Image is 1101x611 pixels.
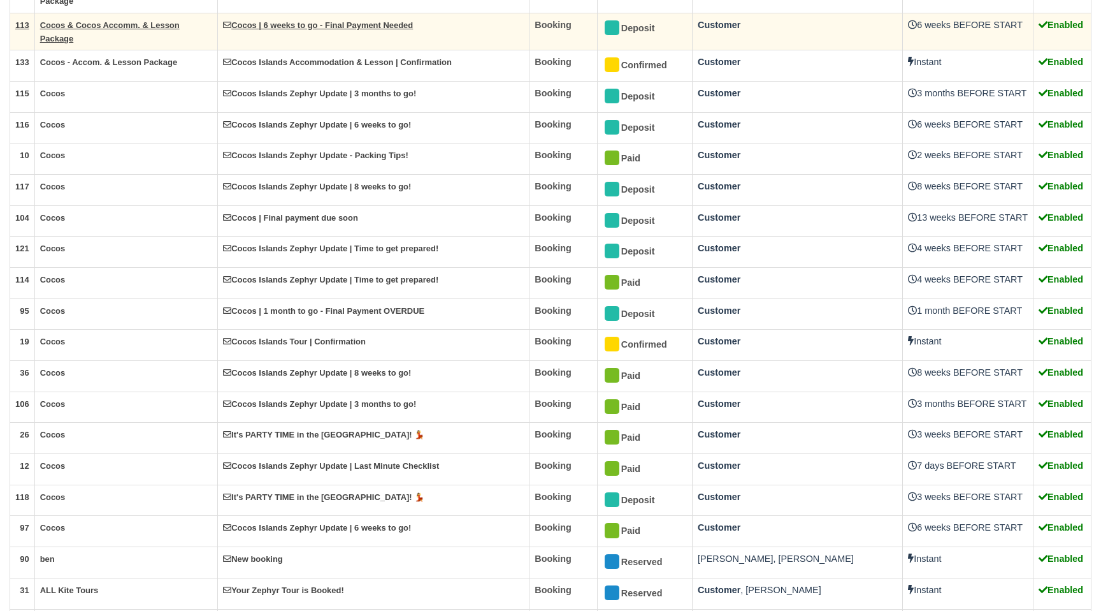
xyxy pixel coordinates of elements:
[15,275,29,284] a: 114
[535,492,572,502] strong: Booking
[903,298,1033,330] td: 1 month BEFORE START
[698,57,740,67] strong: Customer
[1039,336,1083,346] strong: Enabled
[40,523,66,533] a: Cocos
[698,20,740,30] strong: Customer
[20,337,29,346] a: 19
[903,516,1033,547] td: 6 weeks BEFORE START
[15,399,29,409] a: 106
[1039,522,1083,533] strong: Enabled
[535,554,572,564] strong: Booking
[223,151,408,160] a: Cocos Islands Zephyr Update - Packing Tips!
[40,244,66,253] a: Cocos
[1039,212,1083,223] strong: Enabled
[903,330,1033,361] td: Instant
[40,275,66,284] a: Cocos
[603,304,676,325] div: Deposit
[535,336,572,346] strong: Booking
[603,18,676,39] div: Deposit
[903,423,1033,454] td: 3 weeks BEFORE START
[15,57,29,67] a: 133
[535,212,572,223] strong: Booking
[903,81,1033,112] td: 3 months BEFORE START
[603,428,676,448] div: Paid
[15,213,29,223] a: 104
[698,305,740,316] strong: Customer
[1039,243,1083,253] strong: Enabled
[603,87,676,107] div: Deposit
[903,174,1033,205] td: 8 weeks BEFORE START
[903,50,1033,82] td: Instant
[223,430,424,439] a: It's PARTY TIME in the [GEOGRAPHIC_DATA]! 💃
[223,368,411,378] a: Cocos Islands Zephyr Update | 8 weeks to go!
[698,150,740,160] strong: Customer
[1039,119,1083,129] strong: Enabled
[20,461,29,471] a: 12
[603,118,676,138] div: Deposit
[1039,554,1083,564] strong: Enabled
[698,522,740,533] strong: Customer
[223,57,452,67] a: Cocos Islands Accommodation & Lesson | Confirmation
[903,392,1033,423] td: 3 months BEFORE START
[698,367,740,378] strong: Customer
[903,13,1033,50] td: 6 weeks BEFORE START
[1039,274,1083,284] strong: Enabled
[603,521,676,541] div: Paid
[20,306,29,316] a: 95
[603,335,676,355] div: Confirmed
[1039,367,1083,378] strong: Enabled
[698,429,740,439] strong: Customer
[1039,585,1083,595] strong: Enabled
[535,57,572,67] strong: Booking
[40,57,177,67] a: Cocos - Accom. & Lesson Package
[603,273,676,293] div: Paid
[15,89,29,98] a: 115
[535,522,572,533] strong: Booking
[20,554,29,564] a: 90
[223,306,424,316] a: Cocos | 1 month to go - Final Payment OVERDUE
[535,274,572,284] strong: Booking
[903,361,1033,392] td: 8 weeks BEFORE START
[535,181,572,191] strong: Booking
[223,337,366,346] a: Cocos Islands Tour | Confirmation
[15,120,29,129] a: 116
[223,275,438,284] a: Cocos Islands Zephyr Update | Time to get prepared!
[698,274,740,284] strong: Customer
[603,242,676,262] div: Deposit
[603,180,676,200] div: Deposit
[903,144,1033,175] td: 2 weeks BEFORE START
[223,244,438,253] a: Cocos Islands Zephyr Update | Time to get prepared!
[40,585,99,595] a: ALL Kite Tours
[40,306,66,316] a: Cocos
[20,430,29,439] a: 26
[40,151,66,160] a: Cocos
[603,584,676,604] div: Reserved
[903,578,1033,609] td: Instant
[20,585,29,595] a: 31
[698,119,740,129] strong: Customer
[903,547,1033,578] td: Instant
[40,430,66,439] a: Cocos
[40,368,66,378] a: Cocos
[40,20,180,43] a: Cocos & Cocos Accomm. & Lesson Package
[223,213,358,223] a: Cocos | Final payment due soon
[698,460,740,471] strong: Customer
[603,211,676,232] div: Deposit
[903,237,1033,268] td: 4 weeks BEFORE START
[1039,429,1083,439] strong: Enabled
[40,337,66,346] a: Cocos
[693,547,903,578] td: [PERSON_NAME], [PERSON_NAME]
[40,399,66,409] a: Cocos
[223,585,344,595] a: Your Zephyr Tour is Booked!
[15,492,29,502] a: 118
[40,554,55,564] a: ben
[535,88,572,98] strong: Booking
[223,523,411,533] a: Cocos Islands Zephyr Update | 6 weeks to go!
[223,120,411,129] a: Cocos Islands Zephyr Update | 6 weeks to go!
[1039,305,1083,316] strong: Enabled
[223,492,424,502] a: It's PARTY TIME in the [GEOGRAPHIC_DATA]! 💃
[603,490,676,511] div: Deposit
[903,205,1033,237] td: 13 weeks BEFORE START
[603,552,676,573] div: Reserved
[698,585,740,595] strong: Customer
